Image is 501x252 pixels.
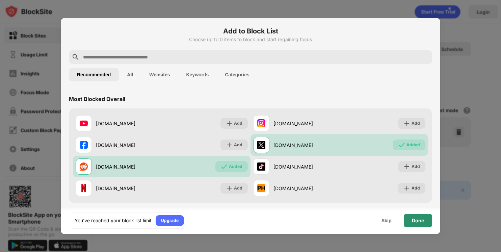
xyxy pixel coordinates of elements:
button: Categories [217,68,257,81]
button: Websites [141,68,178,81]
img: favicons [257,119,265,127]
img: favicons [257,184,265,192]
div: Choose up to 0 items to block and start regaining focus [69,37,432,42]
img: favicons [80,141,88,149]
div: [DOMAIN_NAME] [96,120,162,127]
div: Add [412,120,420,127]
div: Add [234,120,242,127]
div: [DOMAIN_NAME] [96,142,162,149]
img: search.svg [72,53,80,61]
div: Added [406,142,420,148]
div: Most Blocked Overall [69,96,125,102]
div: Upgrade [161,217,179,224]
div: Add [412,163,420,170]
div: Add [234,142,242,148]
div: [DOMAIN_NAME] [96,163,162,170]
div: Skip [381,218,392,223]
button: All [119,68,141,81]
div: Add [412,185,420,192]
h6: Add to Block List [69,26,432,36]
button: Keywords [178,68,217,81]
img: favicons [257,141,265,149]
div: [DOMAIN_NAME] [96,185,162,192]
div: [DOMAIN_NAME] [273,120,339,127]
div: [DOMAIN_NAME] [273,142,339,149]
button: Recommended [69,68,119,81]
img: favicons [80,184,88,192]
div: [DOMAIN_NAME] [273,185,339,192]
div: [DOMAIN_NAME] [273,163,339,170]
img: favicons [257,162,265,171]
img: favicons [80,119,88,127]
div: Add [234,185,242,192]
div: Added [229,163,242,170]
img: favicons [80,162,88,171]
div: Done [412,218,424,223]
div: You’ve reached your block list limit [75,217,152,224]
